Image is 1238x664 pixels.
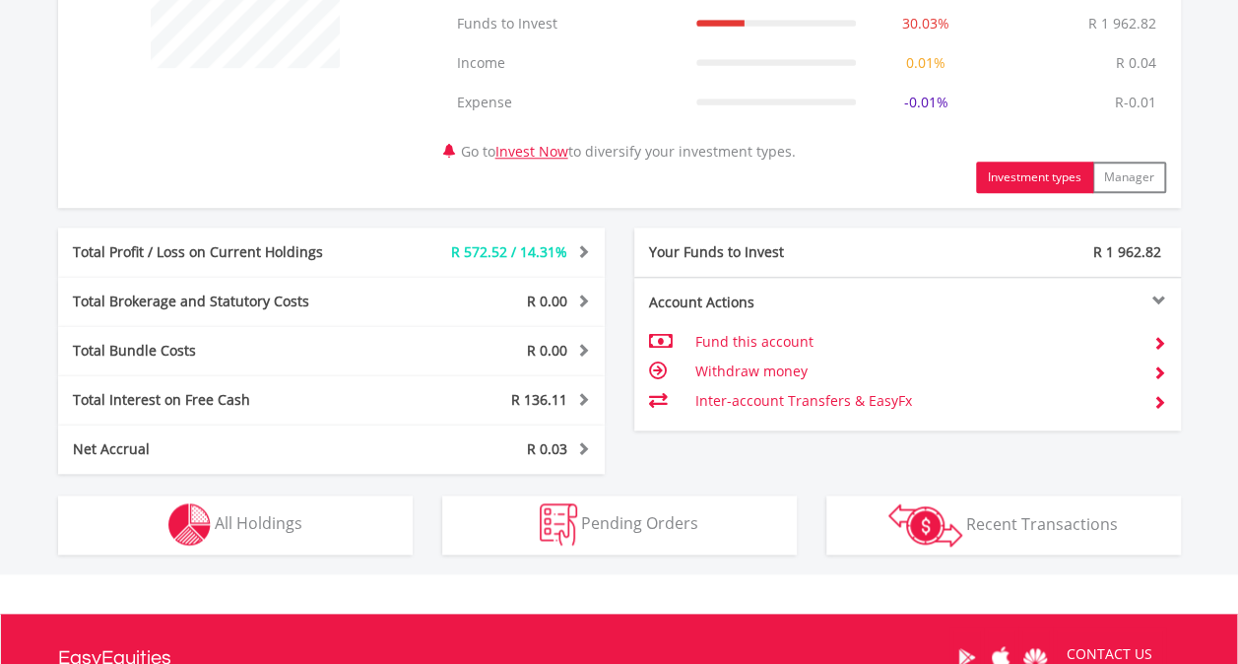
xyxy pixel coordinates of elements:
button: Investment types [976,162,1093,193]
button: Manager [1092,162,1166,193]
td: Inter-account Transfers & EasyFx [694,386,1137,416]
span: R 0.03 [527,439,567,458]
td: Withdraw money [694,357,1137,386]
span: Recent Transactions [966,512,1118,534]
span: R 136.11 [511,390,567,409]
td: Fund this account [694,327,1137,357]
img: holdings-wht.png [168,503,211,546]
button: Pending Orders [442,496,797,555]
td: Funds to Invest [447,4,686,43]
div: Total Bundle Costs [58,341,377,361]
div: Total Interest on Free Cash [58,390,377,410]
span: R 0.00 [527,341,567,360]
td: R 0.04 [1106,43,1166,83]
td: 0.01% [866,43,986,83]
td: R-0.01 [1105,83,1166,122]
div: Total Profit / Loss on Current Holdings [58,242,377,262]
span: Pending Orders [581,512,698,534]
td: Expense [447,83,686,122]
span: R 0.00 [527,292,567,310]
td: R 1 962.82 [1078,4,1166,43]
div: Total Brokerage and Statutory Costs [58,292,377,311]
img: pending_instructions-wht.png [540,503,577,546]
button: All Holdings [58,496,413,555]
td: 30.03% [866,4,986,43]
td: -0.01% [866,83,986,122]
span: R 572.52 / 14.31% [451,242,567,261]
div: Account Actions [634,293,908,312]
img: transactions-zar-wht.png [888,503,962,547]
button: Recent Transactions [826,496,1181,555]
div: Your Funds to Invest [634,242,908,262]
div: Net Accrual [58,439,377,459]
span: R 1 962.82 [1093,242,1161,261]
span: All Holdings [215,512,302,534]
a: Invest Now [495,142,568,161]
td: Income [447,43,686,83]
